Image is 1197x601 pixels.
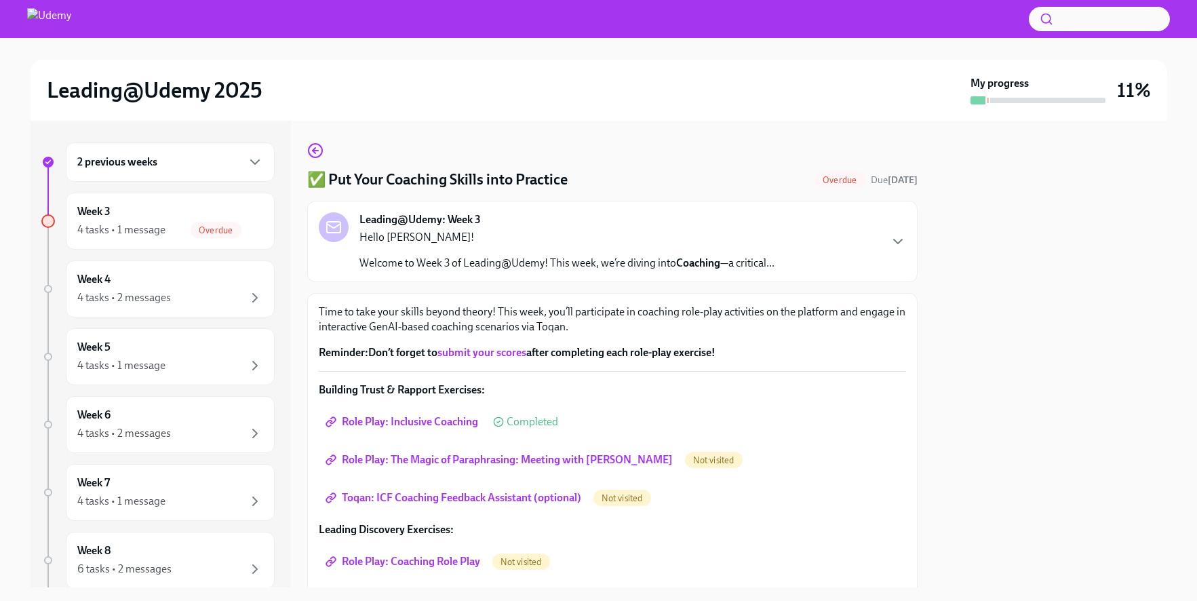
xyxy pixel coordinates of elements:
[319,408,488,435] a: Role Play: Inclusive Coaching
[888,174,918,186] strong: [DATE]
[328,555,480,568] span: Role Play: Coaching Role Play
[871,174,918,187] span: October 3rd, 2025 08:00
[871,174,918,186] span: Due
[41,260,275,317] a: Week 44 tasks • 2 messages
[328,453,673,467] span: Role Play: The Magic of Paraphrasing: Meeting with [PERSON_NAME]
[307,170,568,190] h4: ✅ Put Your Coaching Skills into Practice
[27,8,71,30] img: Udemy
[319,346,715,359] strong: Don’t forget to after completing each role-play exercise!
[319,523,454,536] strong: Leading Discovery Exercises:
[77,358,165,373] div: 4 tasks • 1 message
[359,230,774,245] p: Hello [PERSON_NAME]!
[77,340,111,355] h6: Week 5
[685,455,743,465] span: Not visited
[77,408,111,423] h6: Week 6
[319,484,591,511] a: Toqan: ICF Coaching Feedback Assistant (optional)
[77,476,110,490] h6: Week 7
[77,155,157,170] h6: 2 previous weeks
[77,543,111,558] h6: Week 8
[77,290,171,305] div: 4 tasks • 2 messages
[66,142,275,182] div: 2 previous weeks
[319,305,906,334] p: Time to take your skills beyond theory! This week, you’ll participate in coaching role-play activ...
[492,557,550,567] span: Not visited
[41,464,275,521] a: Week 74 tasks • 1 message
[41,396,275,453] a: Week 64 tasks • 2 messages
[77,562,172,577] div: 6 tasks • 2 messages
[437,346,526,359] a: submit your scores
[77,204,111,219] h6: Week 3
[41,193,275,250] a: Week 34 tasks • 1 messageOverdue
[47,77,262,104] h2: Leading@Udemy 2025
[319,548,490,575] a: Role Play: Coaching Role Play
[359,256,774,271] p: Welcome to Week 3 of Leading@Udemy! This week, we’re diving into —a critical...
[507,416,558,427] span: Completed
[328,491,581,505] span: Toqan: ICF Coaching Feedback Assistant (optional)
[676,256,720,269] strong: Coaching
[1117,78,1151,102] h3: 11%
[77,426,171,441] div: 4 tasks • 2 messages
[319,383,485,396] strong: Building Trust & Rapport Exercises:
[593,493,651,503] span: Not visited
[41,532,275,589] a: Week 86 tasks • 2 messages
[970,76,1029,91] strong: My progress
[359,212,481,227] strong: Leading@Udemy: Week 3
[319,446,682,473] a: Role Play: The Magic of Paraphrasing: Meeting with [PERSON_NAME]
[77,272,111,287] h6: Week 4
[815,175,865,185] span: Overdue
[41,328,275,385] a: Week 54 tasks • 1 message
[328,415,478,429] span: Role Play: Inclusive Coaching
[77,494,165,509] div: 4 tasks • 1 message
[77,222,165,237] div: 4 tasks • 1 message
[191,225,241,235] span: Overdue
[319,346,368,359] strong: Reminder:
